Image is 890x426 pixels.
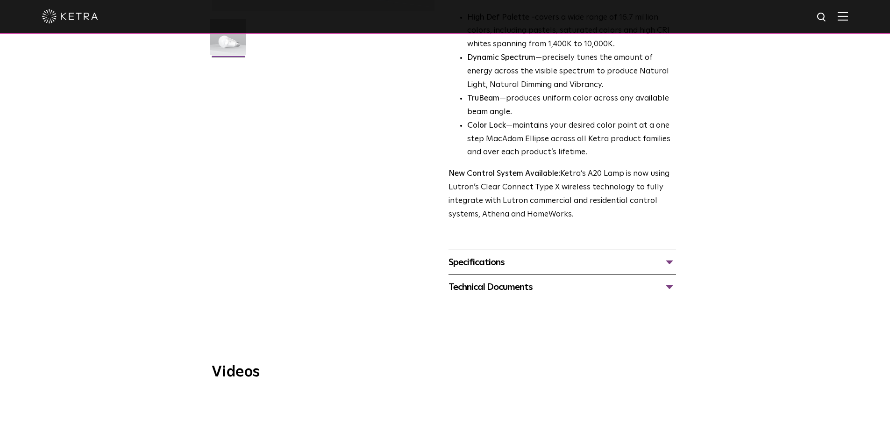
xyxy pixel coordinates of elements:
li: —maintains your desired color point at a one step MacAdam Ellipse across all Ketra product famili... [467,119,676,160]
div: Specifications [449,255,676,270]
strong: Color Lock [467,122,506,130]
li: —precisely tunes the amount of energy across the visible spectrum to produce Natural Light, Natur... [467,51,676,92]
li: —produces uniform color across any available beam angle. [467,92,676,119]
div: Technical Documents [449,280,676,295]
p: Ketra’s A20 Lamp is now using Lutron’s Clear Connect Type X wireless technology to fully integrat... [449,167,676,222]
h3: Videos [212,365,679,380]
img: ketra-logo-2019-white [42,9,98,23]
strong: TruBeam [467,94,499,102]
strong: Dynamic Spectrum [467,54,535,62]
img: search icon [816,12,828,23]
img: A20-Lamp-2021-Web-Square [210,19,246,62]
strong: New Control System Available: [449,170,560,178]
img: Hamburger%20Nav.svg [838,12,848,21]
